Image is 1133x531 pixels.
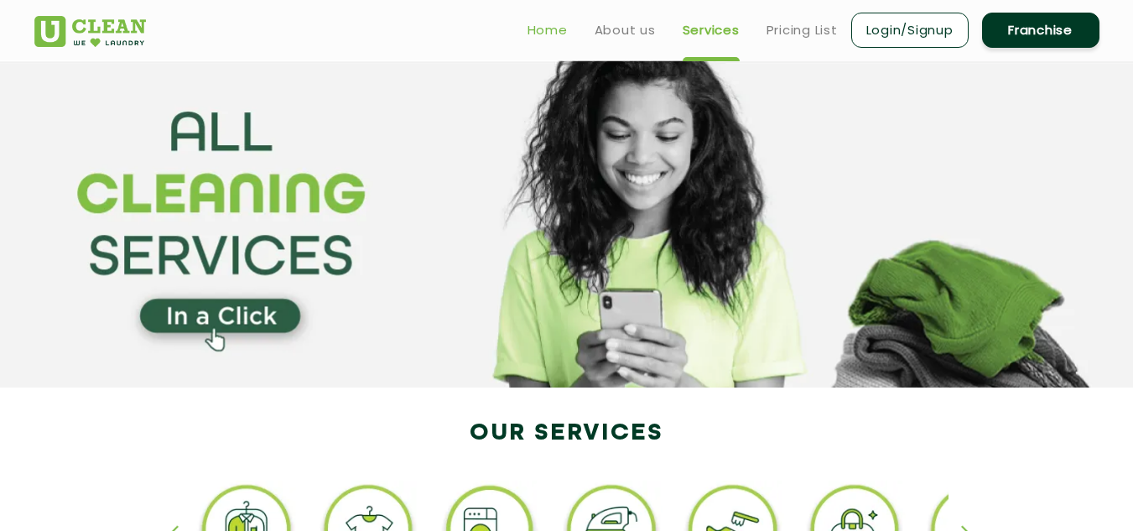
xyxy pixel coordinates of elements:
[34,16,146,47] img: UClean Laundry and Dry Cleaning
[683,20,740,40] a: Services
[595,20,656,40] a: About us
[851,13,969,48] a: Login/Signup
[982,13,1099,48] a: Franchise
[528,20,568,40] a: Home
[767,20,838,40] a: Pricing List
